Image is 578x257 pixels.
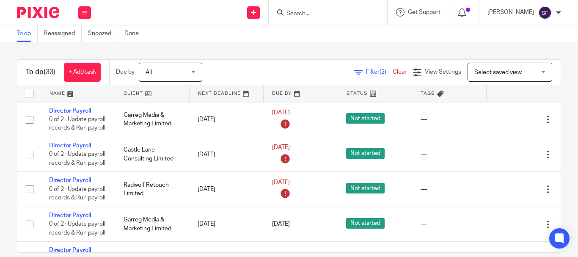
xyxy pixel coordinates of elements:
[189,102,264,137] td: [DATE]
[272,145,290,151] span: [DATE]
[272,180,290,185] span: [DATE]
[26,68,55,77] h1: To do
[88,25,118,42] a: Snoozed
[421,91,435,96] span: Tags
[474,69,522,75] span: Select saved view
[49,213,91,218] a: Director Payroll
[17,25,38,42] a: To do
[49,143,91,149] a: Director Payroll
[538,6,552,19] img: svg%3E
[380,69,386,75] span: (2)
[421,220,478,228] div: ---
[286,10,362,18] input: Search
[49,221,105,236] span: 0 of 2 · Update payroll records & Run payroll
[346,218,385,229] span: Not started
[487,8,534,17] p: [PERSON_NAME]
[116,68,135,76] p: Due by
[366,69,393,75] span: Filter
[49,177,91,183] a: Director Payroll
[189,137,264,171] td: [DATE]
[49,108,91,114] a: Director Payroll
[346,183,385,193] span: Not started
[49,152,105,166] span: 0 of 2 · Update payroll records & Run payroll
[64,63,101,82] a: + Add task
[421,185,478,193] div: ---
[49,116,105,131] span: 0 of 2 · Update payroll records & Run payroll
[189,207,264,241] td: [DATE]
[272,110,290,116] span: [DATE]
[421,150,478,159] div: ---
[421,115,478,124] div: ---
[272,221,290,227] span: [DATE]
[124,25,145,42] a: Done
[393,69,407,75] a: Clear
[115,172,190,207] td: Radwolf Retouch Limited
[189,172,264,207] td: [DATE]
[346,148,385,159] span: Not started
[115,207,190,241] td: Garreg Media & Marketing Limited
[115,102,190,137] td: Garreg Media & Marketing Limited
[346,113,385,124] span: Not started
[17,7,59,18] img: Pixie
[408,9,440,15] span: Get Support
[49,247,91,253] a: Director Payroll
[146,69,152,75] span: All
[425,69,461,75] span: View Settings
[49,186,105,201] span: 0 of 2 · Update payroll records & Run payroll
[44,69,55,75] span: (33)
[115,137,190,171] td: Castle Lane Consulting Limited
[44,25,82,42] a: Reassigned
